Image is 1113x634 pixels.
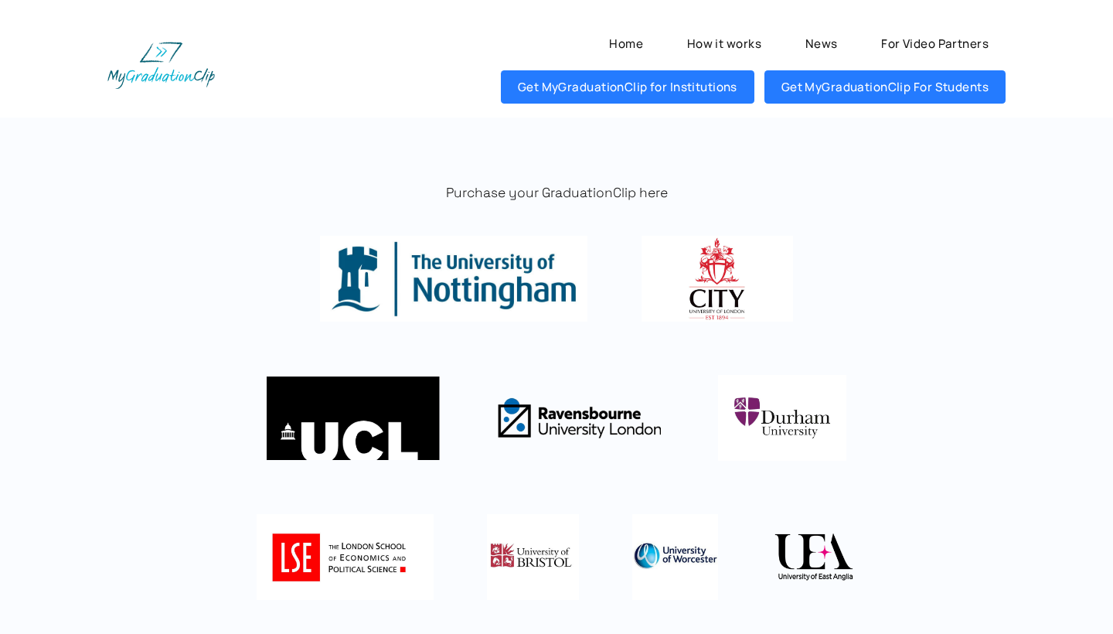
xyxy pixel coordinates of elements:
img: Ravensbourne University London [494,375,665,461]
img: Untitled [257,514,434,599]
img: University of Worcester [632,514,718,600]
img: Untitled [771,514,857,600]
img: Untitled [718,375,846,461]
a: Get MyGraduationClip For Students [764,70,1006,104]
p: Purchase your GraduationClip here [107,184,1005,203]
a: Home [592,27,659,60]
a: News [788,27,854,60]
a: For Video Partners [864,27,1006,60]
img: Untitled [487,514,579,599]
a: Get MyGraduationClip for Institutions [501,70,754,104]
img: University College London [267,375,440,460]
img: City [642,236,794,321]
a: How it works [670,27,778,60]
img: Nottingham [320,236,588,321]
